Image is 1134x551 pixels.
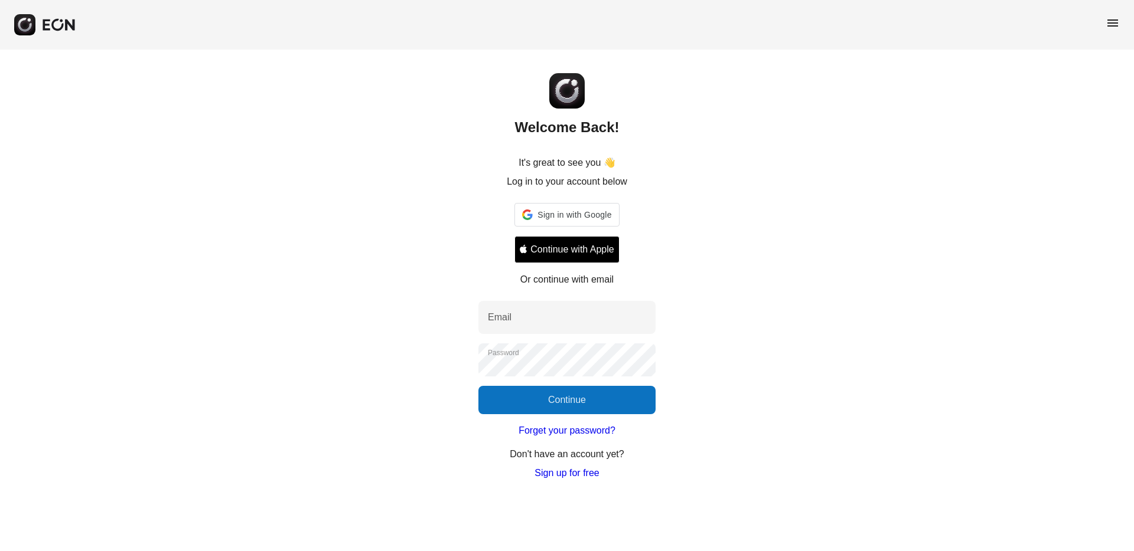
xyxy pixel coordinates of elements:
[507,175,627,189] p: Log in to your account below
[514,203,619,227] div: Sign in with Google
[519,424,615,438] a: Forget your password?
[478,386,656,414] button: Continue
[535,466,599,480] a: Sign up for free
[537,208,611,222] span: Sign in with Google
[488,348,519,358] label: Password
[515,118,620,137] h2: Welcome Back!
[1106,16,1120,30] span: menu
[510,447,624,461] p: Don't have an account yet?
[520,273,614,287] p: Or continue with email
[488,310,511,324] label: Email
[514,236,619,263] button: Signin with apple ID
[519,156,615,170] p: It's great to see you 👋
